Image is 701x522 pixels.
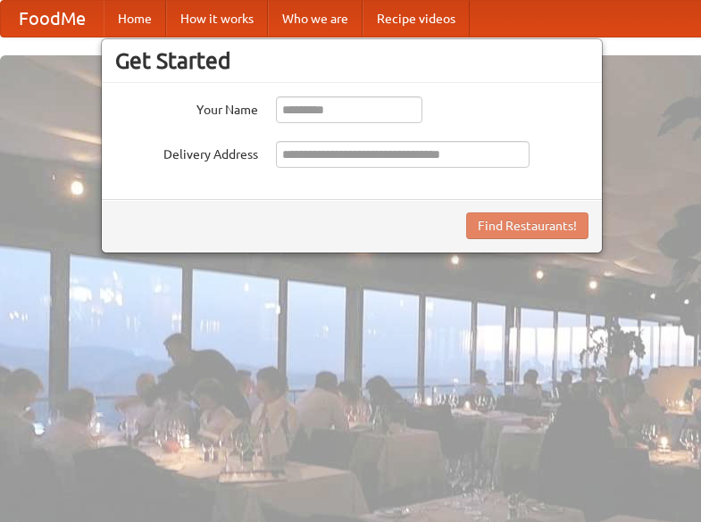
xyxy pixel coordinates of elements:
[104,1,166,37] a: Home
[115,141,258,163] label: Delivery Address
[466,212,588,239] button: Find Restaurants!
[363,1,470,37] a: Recipe videos
[166,1,268,37] a: How it works
[268,1,363,37] a: Who we are
[1,1,104,37] a: FoodMe
[115,47,588,74] h3: Get Started
[115,96,258,119] label: Your Name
